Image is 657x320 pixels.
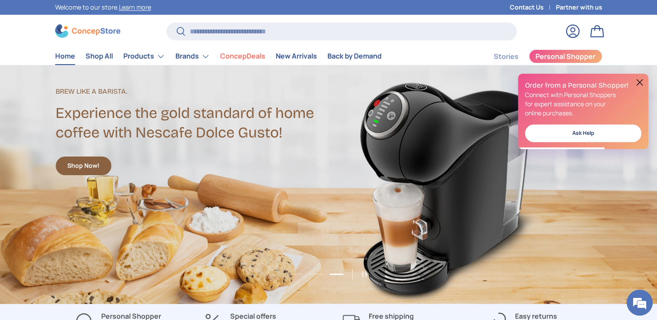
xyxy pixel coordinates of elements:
a: Shop Now! [56,157,111,175]
a: Contact Us [510,3,556,12]
h2: Experience the gold standard of home coffee with Nescafe Dolce Gusto! [56,104,329,142]
a: Ask Help [525,124,641,142]
a: Personal Shopper [529,49,602,63]
a: New Arrivals [276,48,317,65]
nav: Primary [55,48,382,65]
a: Stories [494,48,518,65]
span: Personal Shopper [535,53,595,60]
summary: Products [118,48,170,65]
p: Brew like a Barista. [56,86,329,97]
summary: Brands [170,48,215,65]
p: Connect with Personal Shoppers for expert assistance on your online purchases. [525,90,641,118]
p: Welcome to our store. [55,3,151,12]
a: Partner with us [556,3,602,12]
a: Shop All [86,48,113,65]
nav: Secondary [473,48,602,65]
a: Home [55,48,75,65]
a: ConcepDeals [220,48,265,65]
img: ConcepStore [55,24,120,38]
h2: Order from a Personal Shopper! [525,81,641,90]
a: Back by Demand [327,48,382,65]
a: Learn more [119,3,151,11]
